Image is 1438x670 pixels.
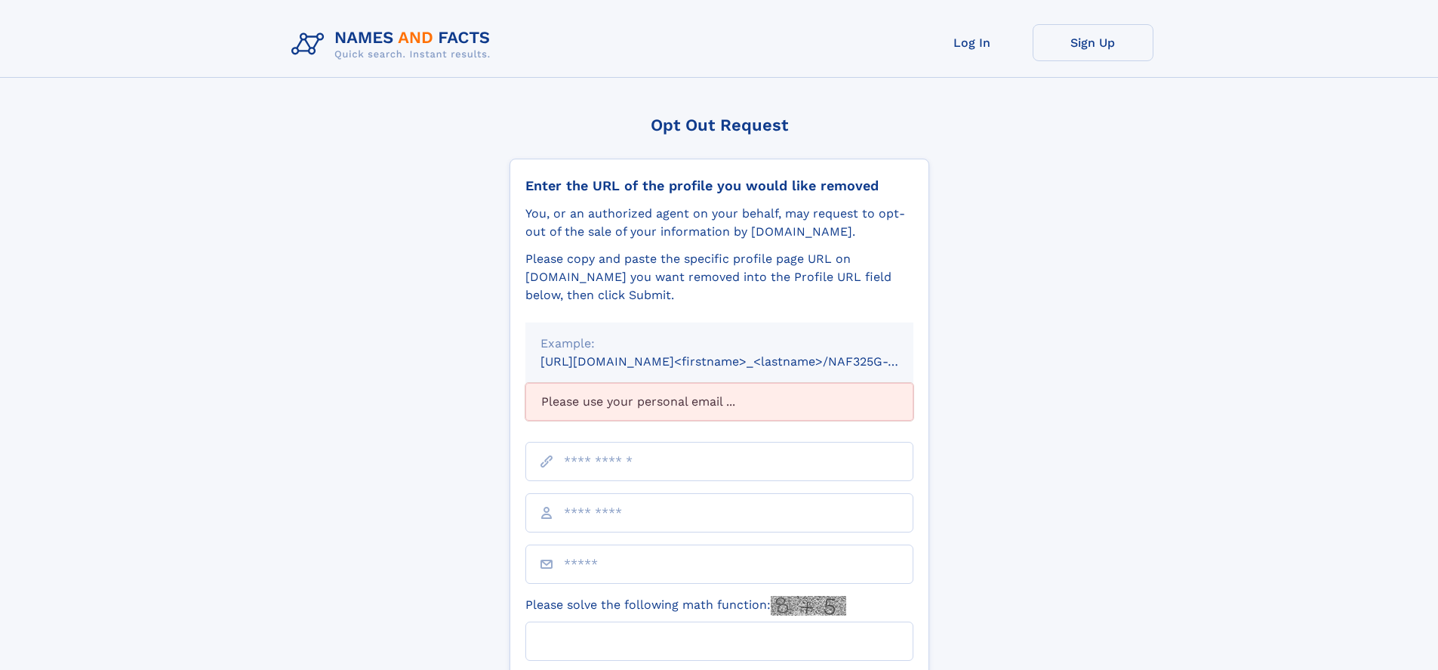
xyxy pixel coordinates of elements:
div: Please copy and paste the specific profile page URL on [DOMAIN_NAME] you want removed into the Pr... [525,250,913,304]
label: Please solve the following math function: [525,596,846,616]
a: Log In [912,24,1033,61]
a: Sign Up [1033,24,1153,61]
div: Please use your personal email ... [525,383,913,421]
small: [URL][DOMAIN_NAME]<firstname>_<lastname>/NAF325G-xxxxxxxx [540,354,942,369]
div: You, or an authorized agent on your behalf, may request to opt-out of the sale of your informatio... [525,205,913,241]
img: Logo Names and Facts [285,24,503,65]
div: Opt Out Request [510,116,929,134]
div: Enter the URL of the profile you would like removed [525,178,913,194]
div: Example: [540,335,898,353]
